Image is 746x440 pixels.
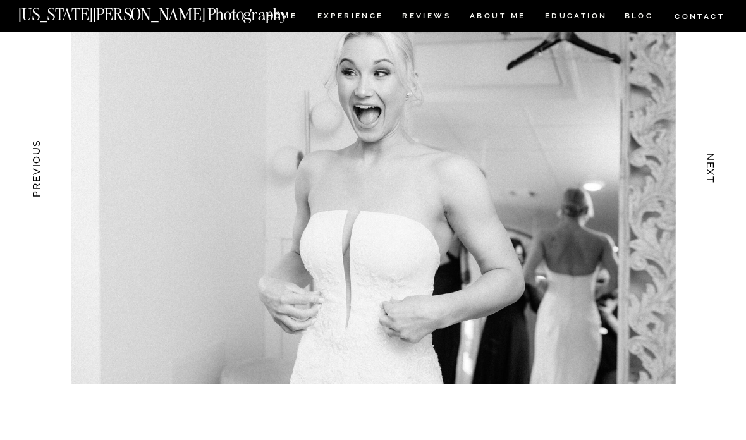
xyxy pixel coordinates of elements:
a: [US_STATE][PERSON_NAME] Photography [18,6,331,17]
a: EDUCATION [543,13,608,23]
h3: NEXT [704,129,718,207]
h3: PREVIOUS [30,129,43,207]
a: BLOG [624,13,654,23]
a: ABOUT ME [469,13,525,23]
a: CONTACT [674,9,726,23]
a: Experience [317,13,382,23]
a: HOME [264,13,300,23]
a: REVIEWS [402,13,449,23]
